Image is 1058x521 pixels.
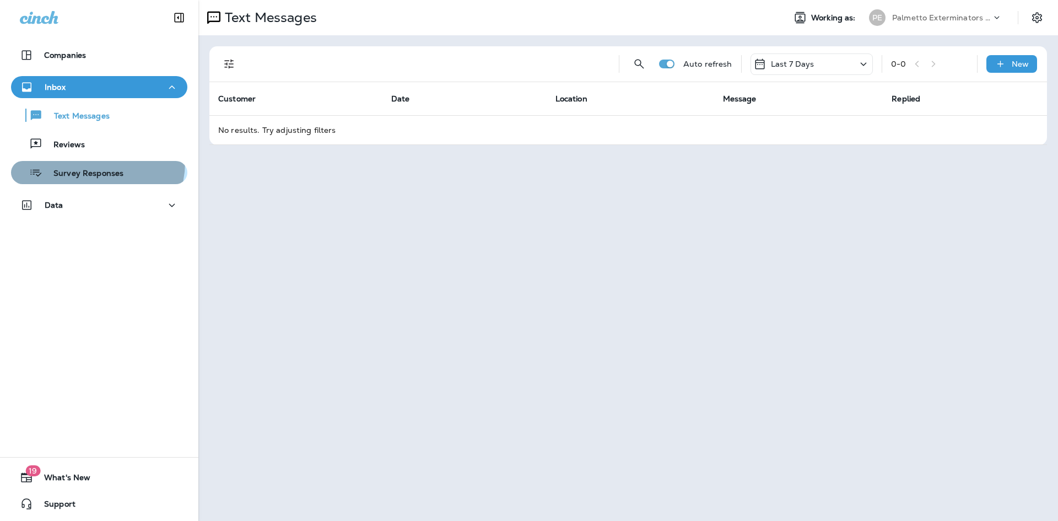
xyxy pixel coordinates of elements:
td: No results. Try adjusting filters [209,115,1047,144]
span: 19 [25,465,40,476]
span: Message [723,94,757,104]
span: Date [391,94,410,104]
p: Survey Responses [42,169,123,179]
button: Support [11,493,187,515]
button: Collapse Sidebar [164,7,195,29]
button: Search Messages [628,53,650,75]
p: Palmetto Exterminators LLC [892,13,991,22]
p: Data [45,201,63,210]
div: 0 - 0 [891,60,906,68]
button: Filters [218,53,240,75]
span: Replied [892,94,920,104]
p: Last 7 Days [771,60,814,68]
p: Text Messages [43,111,110,122]
p: Inbox [45,83,66,92]
span: What's New [33,473,90,486]
span: Support [33,499,75,513]
button: 19What's New [11,466,187,488]
span: Customer [218,94,256,104]
button: Inbox [11,76,187,98]
p: Auto refresh [683,60,732,68]
button: Companies [11,44,187,66]
p: Reviews [42,140,85,151]
p: Companies [44,51,86,60]
button: Reviews [11,132,187,155]
p: New [1012,60,1029,68]
button: Text Messages [11,104,187,127]
button: Data [11,194,187,216]
p: Text Messages [220,9,317,26]
div: PE [869,9,886,26]
button: Settings [1027,8,1047,28]
span: Working as: [811,13,858,23]
button: Survey Responses [11,161,187,184]
span: Location [555,94,587,104]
